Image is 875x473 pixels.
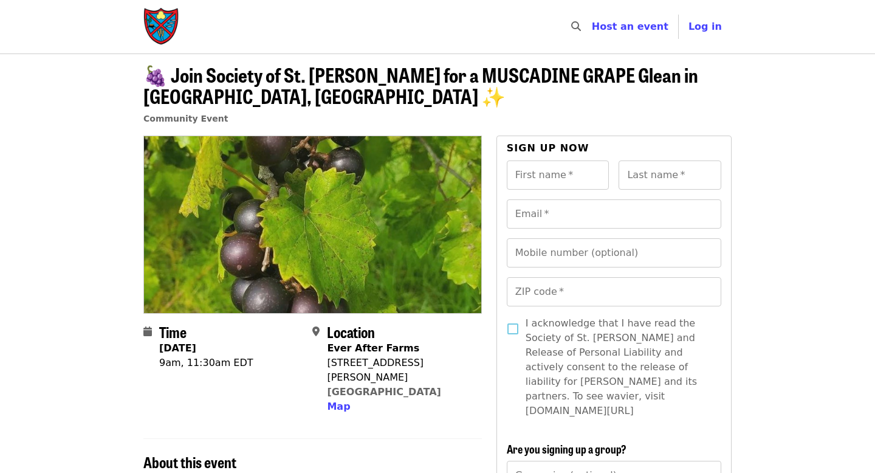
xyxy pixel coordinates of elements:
[526,316,712,418] span: I acknowledge that I have read the Society of St. [PERSON_NAME] and Release of Personal Liability...
[507,441,626,457] span: Are you signing up a group?
[507,277,721,306] input: ZIP code
[143,7,180,46] img: Society of St. Andrew - Home
[327,386,441,398] a: [GEOGRAPHIC_DATA]
[507,199,721,229] input: Email
[592,21,668,32] a: Host an event
[507,161,609,190] input: First name
[312,326,320,337] i: map-marker-alt icon
[571,21,581,32] i: search icon
[327,342,419,354] strong: Ever After Farms
[144,136,481,312] img: 🍇 Join Society of St. Andrew for a MUSCADINE GRAPE Glean in POMONA PARK, FL ✨ organized by Societ...
[679,15,732,39] button: Log in
[143,60,698,110] span: 🍇 Join Society of St. [PERSON_NAME] for a MUSCADINE GRAPE Glean in [GEOGRAPHIC_DATA], [GEOGRAPHIC...
[588,12,598,41] input: Search
[507,142,589,154] span: Sign up now
[327,401,350,412] span: Map
[688,21,722,32] span: Log in
[327,399,350,414] button: Map
[159,342,196,354] strong: [DATE]
[143,114,228,123] a: Community Event
[143,451,236,472] span: About this event
[619,161,721,190] input: Last name
[143,326,152,337] i: calendar icon
[159,356,253,370] div: 9am, 11:30am EDT
[507,238,721,268] input: Mobile number (optional)
[327,356,472,385] div: [STREET_ADDRESS][PERSON_NAME]
[159,321,187,342] span: Time
[327,321,375,342] span: Location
